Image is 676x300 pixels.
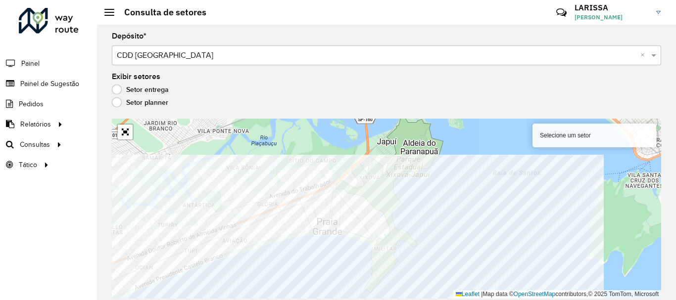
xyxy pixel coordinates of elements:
[20,79,79,89] span: Painel de Sugestão
[112,71,160,83] label: Exibir setores
[575,13,649,22] span: [PERSON_NAME]
[20,119,51,129] span: Relatórios
[21,58,40,69] span: Painel
[19,99,44,109] span: Pedidos
[514,291,556,298] a: OpenStreetMap
[20,139,50,150] span: Consultas
[112,85,169,94] label: Setor entrega
[481,291,483,298] span: |
[112,97,168,107] label: Setor planner
[453,290,661,299] div: Map data © contributors,© 2025 TomTom, Microsoft
[640,49,649,61] span: Clear all
[114,7,206,18] h2: Consulta de setores
[19,160,37,170] span: Tático
[551,2,572,23] a: Contato Rápido
[118,125,133,139] a: Abrir mapa em tela cheia
[575,3,649,12] h3: LARISSA
[532,124,656,147] div: Selecione um setor
[456,291,480,298] a: Leaflet
[112,30,146,42] label: Depósito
